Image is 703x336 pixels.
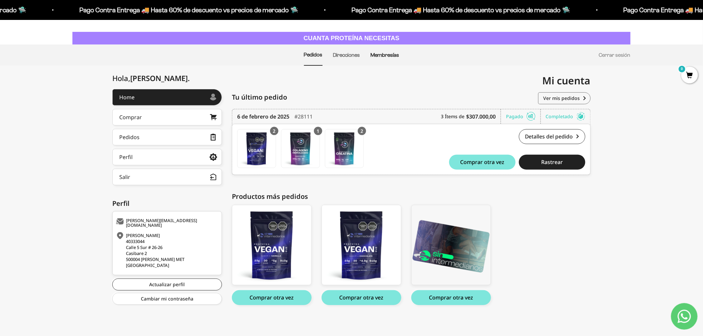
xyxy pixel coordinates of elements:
img: Translation missing: es.Proteína Vegetal - 2 Libras (910g) - Vainilla 2lb [238,129,276,168]
img: vegan_chocolate_front_d3d42756-6bc0-4b07-8bd4-0166aeaf21f9_large.png [322,205,401,285]
mark: 0 [678,65,686,73]
div: Productos más pedidos [232,192,591,202]
a: Colágeno Hidrolizado - 300g [281,129,320,168]
div: 2 [270,127,278,135]
a: Home [112,89,222,106]
div: Completado [546,109,585,124]
img: vegan_vainilla_front_dc0bbf61-f205-4b1f-a117-6c03f5d8e3cd_large.png [232,205,311,285]
a: Pedidos [304,52,323,57]
a: Proteína Vegetal - 2 Libras (910g) - Chocolate 2lb [322,205,401,285]
img: b091a5be-4bb1-4136-881d-32454b4358fa_1_large.png [412,205,491,285]
div: Pagado [506,109,541,124]
time: 6 de febrero de 2025 [237,113,289,121]
a: Creatina Monohidrato - 300g [325,129,364,168]
div: Perfil [112,199,222,209]
div: [PERSON_NAME][EMAIL_ADDRESS][DOMAIN_NAME] [116,218,217,227]
a: Comprar [112,109,222,126]
button: Rastrear [519,155,585,170]
button: Comprar otra vez [322,290,401,305]
a: Membresía Anual [411,205,491,285]
span: [PERSON_NAME] [130,73,190,83]
div: Pedidos [119,134,140,140]
a: Proteína Vegetal - 2 Libras (910g) - Vainilla 2lb [232,205,312,285]
span: Comprar otra vez [460,159,505,165]
button: Comprar otra vez [232,290,312,305]
div: Hola, [112,74,190,82]
a: Cambiar mi contraseña [112,293,222,305]
a: Proteína Vegetal - 2 Libras (910g) - Vainilla 2lb [237,129,276,168]
p: Pago Contra Entrega 🚚 Hasta 60% de descuento vs precios de mercado 🛸 [52,5,271,15]
div: [PERSON_NAME] 40333044 Calle 5 Sur # 26-26 Casibare 2 500004 [PERSON_NAME] MET [GEOGRAPHIC_DATA] [116,232,217,268]
button: Salir [112,169,222,185]
button: Comprar otra vez [411,290,491,305]
a: 0 [681,72,698,79]
button: Comprar otra vez [449,155,516,170]
strong: CUANTA PROTEÍNA NECESITAS [304,35,400,42]
div: 2 [358,127,366,135]
a: Cerrar sesión [599,52,631,58]
img: Translation missing: es.Creatina Monohidrato - 300g [325,129,363,168]
a: Pedidos [112,129,222,145]
a: Perfil [112,149,222,165]
p: Pago Contra Entrega 🚚 Hasta 60% de descuento vs precios de mercado 🛸 [325,5,544,15]
div: Home [119,95,135,100]
a: Direcciones [333,52,360,58]
span: . [188,73,190,83]
div: Salir [119,174,130,180]
a: CUANTA PROTEÍNA NECESITAS [72,32,631,45]
a: Actualizar perfil [112,279,222,291]
span: Tu último pedido [232,92,287,102]
a: Ver mis pedidos [538,92,591,104]
b: $307.000,00 [466,113,496,121]
div: #28111 [294,109,313,124]
div: Comprar [119,115,142,120]
span: Rastrear [542,159,563,165]
span: Mi cuenta [543,74,591,87]
div: 1 [314,127,322,135]
img: Translation missing: es.Colágeno Hidrolizado - 300g [281,129,320,168]
a: Membresías [371,52,399,58]
a: Detalles del pedido [519,129,585,144]
div: 3 Ítems de [441,109,501,124]
div: Perfil [119,154,133,160]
